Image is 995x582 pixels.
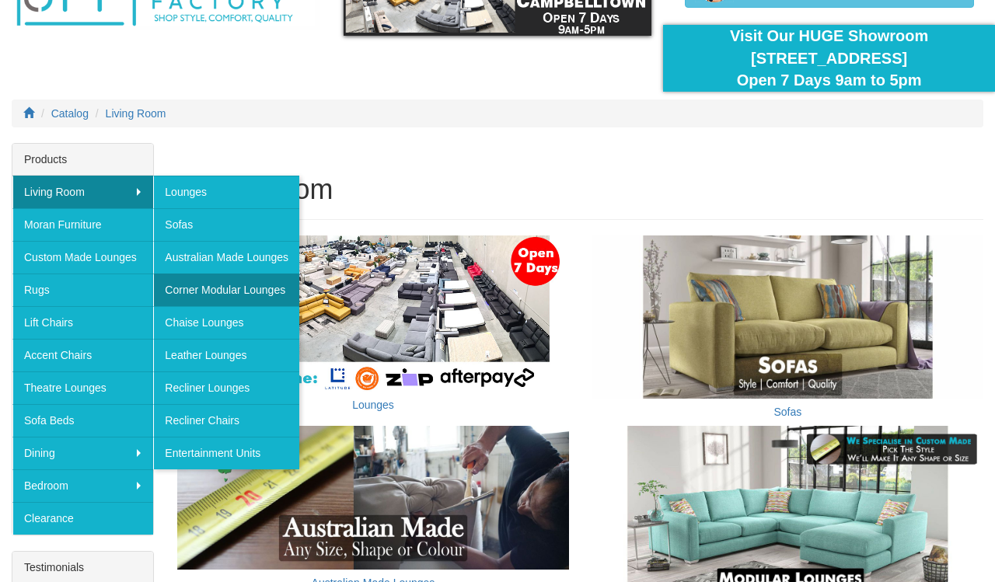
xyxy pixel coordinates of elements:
a: Recliner Lounges [153,371,299,404]
a: Living Room [106,107,166,120]
a: Living Room [12,176,153,208]
a: Chaise Lounges [153,306,299,339]
a: Corner Modular Lounges [153,274,299,306]
a: Lift Chairs [12,306,153,339]
a: Theatre Lounges [12,371,153,404]
a: Sofas [773,406,801,418]
h1: Living Room [177,174,983,205]
a: Dining [12,437,153,469]
div: Visit Our HUGE Showroom [STREET_ADDRESS] Open 7 Days 9am to 5pm [675,25,983,92]
a: Clearance [12,502,153,535]
a: Custom Made Lounges [12,241,153,274]
a: Accent Chairs [12,339,153,371]
a: Recliner Chairs [153,404,299,437]
a: Bedroom [12,469,153,502]
img: Australian Made Lounges [177,426,568,570]
a: Lounges [352,399,394,411]
img: Lounges [177,235,568,391]
a: Sofas [153,208,299,241]
div: Products [12,144,153,176]
a: Catalog [51,107,89,120]
a: Sofa Beds [12,404,153,437]
a: Leather Lounges [153,339,299,371]
a: Lounges [153,176,299,208]
a: Entertainment Units [153,437,299,469]
a: Moran Furniture [12,208,153,241]
a: Australian Made Lounges [153,241,299,274]
img: Sofas [592,235,983,399]
a: Rugs [12,274,153,306]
